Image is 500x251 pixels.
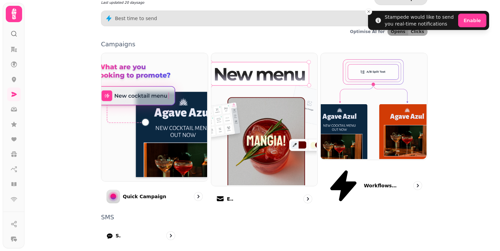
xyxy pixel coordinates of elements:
[195,193,202,200] svg: go to
[408,28,427,35] button: Clicks
[320,52,427,159] img: Workflows (coming soon)
[304,195,311,202] svg: go to
[227,195,234,202] p: Email
[211,52,317,185] img: Email
[115,15,157,22] p: Best time to send
[391,30,405,34] span: Opens
[365,8,372,15] button: Close toast
[101,226,181,246] a: SMS
[123,193,166,200] p: Quick Campaign
[411,30,424,34] span: Clicks
[167,232,174,239] svg: go to
[388,28,408,35] button: Opens
[364,182,398,189] p: Workflows (coming soon)
[116,232,121,239] p: SMS
[458,14,486,27] button: Enable
[101,41,428,47] p: Campaigns
[101,53,208,209] a: Quick CampaignQuick Campaign
[385,14,455,27] div: Stampede would like to send you real-time notifications
[211,53,318,209] a: EmailEmail
[101,214,428,220] p: SMS
[414,182,421,189] svg: go to
[320,53,428,209] a: Workflows (coming soon)Workflows (coming soon)
[101,52,207,181] img: Quick Campaign
[350,29,385,34] p: Optimise AI for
